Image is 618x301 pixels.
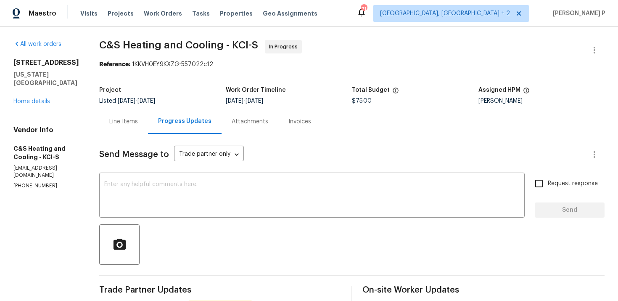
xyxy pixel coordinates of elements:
[99,40,258,50] span: C&S Heating and Cooling - KCI-S
[380,9,510,18] span: [GEOGRAPHIC_DATA], [GEOGRAPHIC_DATA] + 2
[137,98,155,104] span: [DATE]
[263,9,317,18] span: Geo Assignments
[118,98,155,104] span: -
[99,60,605,69] div: 1KKVH0EY9KXZG-557022c12
[108,9,134,18] span: Projects
[269,43,301,51] span: In Progress
[548,179,598,188] span: Request response
[232,117,268,126] div: Attachments
[192,11,210,16] span: Tasks
[226,98,263,104] span: -
[220,9,253,18] span: Properties
[13,165,79,179] p: [EMAIL_ADDRESS][DOMAIN_NAME]
[80,9,98,18] span: Visits
[361,5,367,13] div: 71
[246,98,263,104] span: [DATE]
[478,87,520,93] h5: Assigned HPM
[478,98,605,104] div: [PERSON_NAME]
[362,286,605,294] span: On-site Worker Updates
[174,148,244,162] div: Trade partner only
[226,98,243,104] span: [DATE]
[13,41,61,47] a: All work orders
[158,117,211,125] div: Progress Updates
[523,87,530,98] span: The hpm assigned to this work order.
[13,99,50,104] a: Home details
[13,59,79,67] h2: [STREET_ADDRESS]
[99,87,121,93] h5: Project
[99,150,169,159] span: Send Message to
[118,98,135,104] span: [DATE]
[352,87,390,93] h5: Total Budget
[392,87,399,98] span: The total cost of line items that have been proposed by Opendoor. This sum includes line items th...
[288,117,311,126] div: Invoices
[226,87,286,93] h5: Work Order Timeline
[99,98,155,104] span: Listed
[352,98,372,104] span: $75.00
[13,70,79,87] h5: [US_STATE][GEOGRAPHIC_DATA]
[99,61,130,67] b: Reference:
[13,144,79,161] h5: C&S Heating and Cooling - KCI-S
[29,9,56,18] span: Maestro
[99,286,341,294] span: Trade Partner Updates
[13,126,79,134] h4: Vendor Info
[109,117,138,126] div: Line Items
[13,182,79,189] p: [PHONE_NUMBER]
[549,9,605,18] span: [PERSON_NAME] P
[144,9,182,18] span: Work Orders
